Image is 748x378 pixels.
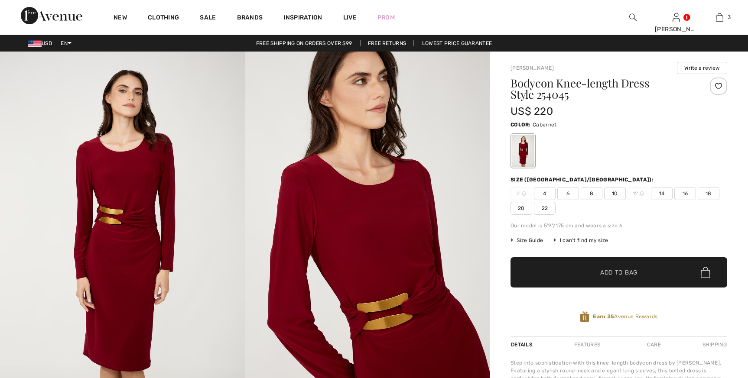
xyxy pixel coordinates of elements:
div: Cabernet [512,135,534,167]
div: Shipping [700,337,727,352]
a: Free Returns [361,40,414,46]
img: My Info [673,12,680,23]
a: Clothing [148,14,179,23]
a: Live [343,13,357,22]
img: Bag.svg [701,267,710,278]
a: [PERSON_NAME] [511,65,554,71]
span: 4 [534,187,556,200]
span: Color: [511,122,531,128]
a: Prom [377,13,395,22]
img: Avenue Rewards [580,311,589,323]
span: 3 [728,13,731,21]
img: My Bag [716,12,723,23]
span: 22 [534,202,556,215]
span: Avenue Rewards [593,313,657,320]
a: New [114,14,127,23]
span: 2 [511,187,532,200]
a: Brands [237,14,263,23]
button: Write a review [677,62,727,74]
a: Sign In [673,13,680,21]
div: Features [567,337,608,352]
h1: Bodycon Knee-length Dress Style 254045 [511,78,691,100]
span: 6 [557,187,579,200]
span: 14 [651,187,673,200]
span: USD [28,40,55,46]
span: 12 [628,187,649,200]
div: I can't find my size [553,236,608,244]
img: ring-m.svg [522,191,526,196]
div: Our model is 5'9"/175 cm and wears a size 6. [511,222,727,229]
span: Inspiration [283,14,322,23]
a: Lowest Price Guarantee [415,40,499,46]
span: 20 [511,202,532,215]
span: 16 [674,187,696,200]
span: 18 [698,187,719,200]
div: Details [511,337,535,352]
span: EN [61,40,72,46]
div: Size ([GEOGRAPHIC_DATA]/[GEOGRAPHIC_DATA]): [511,176,655,184]
span: US$ 220 [511,105,553,117]
img: search the website [629,12,637,23]
span: Add to Bag [600,268,637,277]
img: ring-m.svg [640,191,644,196]
span: Cabernet [533,122,556,128]
a: 3 [698,12,741,23]
span: 8 [581,187,602,200]
a: Sale [200,14,216,23]
strong: Earn 35 [593,313,614,320]
img: 1ère Avenue [21,7,82,24]
span: 10 [604,187,626,200]
img: US Dollar [28,40,42,47]
div: Care [640,337,668,352]
div: [PERSON_NAME] [655,25,697,34]
span: Size Guide [511,236,543,244]
a: Free shipping on orders over $99 [249,40,359,46]
button: Add to Bag [511,257,727,288]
